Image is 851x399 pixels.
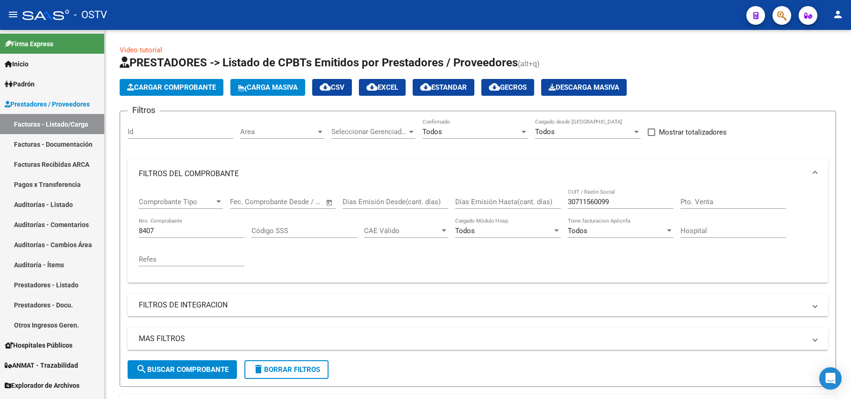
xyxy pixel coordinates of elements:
button: CSV [312,79,352,96]
mat-panel-title: MAS FILTROS [139,334,806,344]
button: Open calendar [324,197,335,208]
mat-icon: search [136,363,147,375]
mat-icon: delete [253,363,264,375]
button: Cargar Comprobante [120,79,223,96]
mat-expansion-panel-header: MAS FILTROS [128,328,828,350]
span: Borrar Filtros [253,365,320,374]
span: Todos [568,227,587,235]
span: Estandar [420,83,467,92]
span: Todos [535,128,555,136]
button: Descarga Masiva [541,79,627,96]
span: Firma Express [5,39,53,49]
mat-icon: person [832,9,844,20]
mat-icon: cloud_download [420,81,431,93]
span: Comprobante Tipo [139,198,215,206]
div: FILTROS DEL COMPROBANTE [128,189,828,283]
button: Carga Masiva [230,79,305,96]
span: Gecros [489,83,527,92]
input: Fecha fin [276,198,322,206]
span: Hospitales Públicos [5,340,72,350]
span: Seleccionar Gerenciador [331,128,407,136]
span: CSV [320,83,344,92]
mat-expansion-panel-header: FILTROS DEL COMPROBANTE [128,159,828,189]
span: Todos [422,128,442,136]
button: Gecros [481,79,534,96]
span: Inicio [5,59,29,69]
app-download-masive: Descarga masiva de comprobantes (adjuntos) [541,79,627,96]
mat-icon: cloud_download [489,81,500,93]
input: Fecha inicio [230,198,268,206]
button: Borrar Filtros [244,360,329,379]
a: Video tutorial [120,46,162,54]
button: Buscar Comprobante [128,360,237,379]
span: (alt+q) [518,59,540,68]
span: EXCEL [366,83,398,92]
span: - OSTV [74,5,107,25]
mat-panel-title: FILTROS DEL COMPROBANTE [139,169,806,179]
mat-expansion-panel-header: FILTROS DE INTEGRACION [128,294,828,316]
span: Explorador de Archivos [5,380,79,391]
span: Mostrar totalizadores [659,127,727,138]
span: Carga Masiva [238,83,298,92]
mat-panel-title: FILTROS DE INTEGRACION [139,300,806,310]
mat-icon: menu [7,9,19,20]
h3: Filtros [128,104,160,117]
span: Todos [455,227,475,235]
mat-icon: cloud_download [320,81,331,93]
span: Padrón [5,79,35,89]
button: EXCEL [359,79,406,96]
span: Prestadores / Proveedores [5,99,90,109]
button: Estandar [413,79,474,96]
span: ANMAT - Trazabilidad [5,360,78,370]
span: Buscar Comprobante [136,365,229,374]
mat-icon: cloud_download [366,81,378,93]
div: Open Intercom Messenger [819,367,842,390]
span: CAE Válido [364,227,440,235]
span: PRESTADORES -> Listado de CPBTs Emitidos por Prestadores / Proveedores [120,56,518,69]
span: Area [240,128,316,136]
span: Descarga Masiva [549,83,619,92]
span: Cargar Comprobante [127,83,216,92]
